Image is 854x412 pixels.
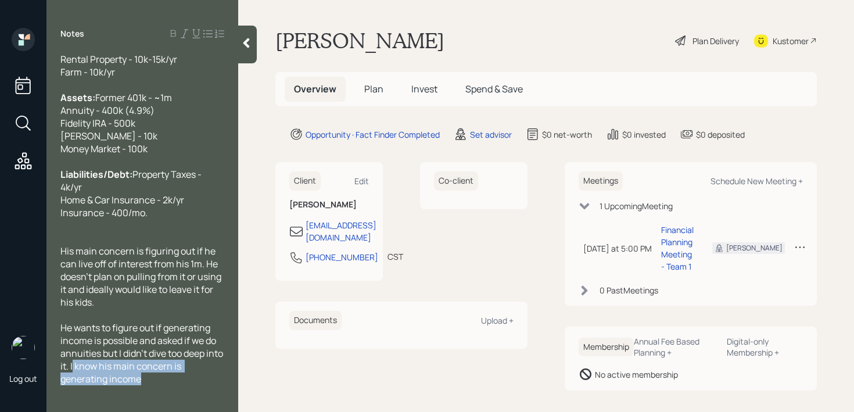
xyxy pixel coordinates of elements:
span: Property Taxes - 4k/yr Home & Car Insurance - 2k/yr Insurance - 400/mo. [60,168,203,219]
span: Former 401k - ~1m Annuity - 400k (4.9%) Fidelity IRA - 500k [PERSON_NAME] - 10k Money Market - 100k [60,91,172,155]
div: [DATE] at 5:00 PM [583,242,652,255]
img: retirable_logo.png [12,336,35,359]
div: [EMAIL_ADDRESS][DOMAIN_NAME] [306,219,376,243]
div: Digital-only Membership + [727,336,803,358]
div: Opportunity · Fact Finder Completed [306,128,440,141]
div: Kustomer [773,35,809,47]
div: [PERSON_NAME] [726,243,783,253]
h6: Documents [289,311,342,330]
div: [PHONE_NUMBER] [306,251,378,263]
div: $0 net-worth [542,128,592,141]
h6: Membership [579,338,634,357]
span: Spend & Save [465,83,523,95]
h6: Client [289,171,321,191]
div: $0 invested [622,128,666,141]
span: Assets: [60,91,95,104]
label: Notes [60,28,84,40]
span: Invest [411,83,437,95]
div: Financial Planning Meeting - Team 1 [661,224,694,273]
span: Plan [364,83,383,95]
div: Plan Delivery [692,35,739,47]
div: Annual Fee Based Planning + [634,336,717,358]
div: CST [387,250,403,263]
div: Set advisor [470,128,512,141]
div: Schedule New Meeting + [711,175,803,187]
div: 1 Upcoming Meeting [600,200,673,212]
div: Upload + [481,315,514,326]
h6: Meetings [579,171,623,191]
span: Liabilities/Debt: [60,168,132,181]
div: $0 deposited [696,128,745,141]
h6: Co-client [434,171,478,191]
span: His main concern is figuring out if he can live off of interest from his 1m. He doesn't plan on p... [60,245,223,309]
span: Overview [294,83,336,95]
h6: [PERSON_NAME] [289,200,369,210]
h1: [PERSON_NAME] [275,28,444,53]
span: He wants to figure out if generating income is possible and asked if we do annuities but I didn't... [60,321,225,385]
div: 0 Past Meeting s [600,284,658,296]
div: Edit [354,175,369,187]
div: No active membership [595,368,678,381]
div: Log out [9,373,37,384]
